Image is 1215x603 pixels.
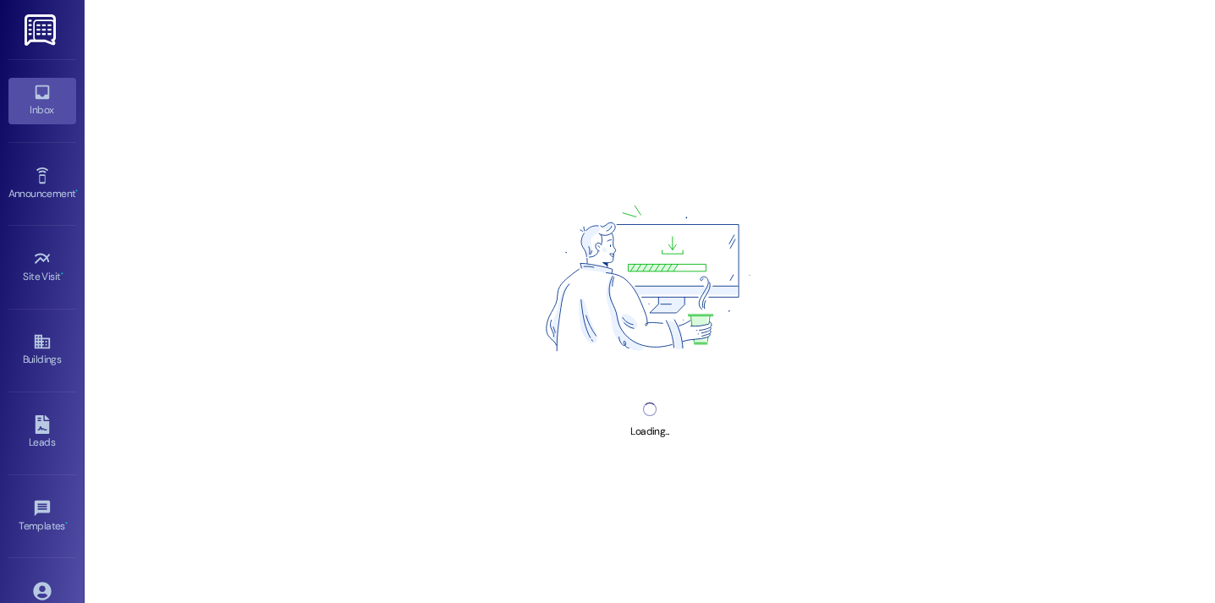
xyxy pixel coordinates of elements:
[8,78,76,123] a: Inbox
[8,244,76,290] a: Site Visit •
[8,327,76,373] a: Buildings
[65,518,68,529] span: •
[75,185,78,197] span: •
[61,268,63,280] span: •
[630,423,668,441] div: Loading...
[8,410,76,456] a: Leads
[8,494,76,540] a: Templates •
[25,14,59,46] img: ResiDesk Logo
